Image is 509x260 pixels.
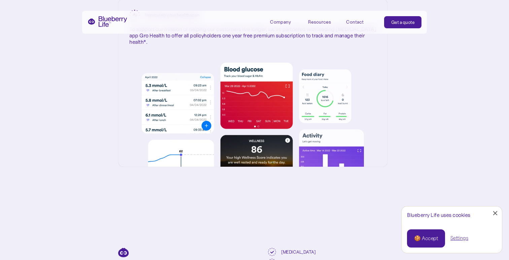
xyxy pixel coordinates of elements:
div: 🍪 Accept [414,235,438,242]
div: Get a quote [391,19,415,26]
div: Blueberry Life uses cookies [407,212,497,218]
a: Contact [346,16,376,27]
a: Close Cookie Popup [488,206,502,220]
div: [MEDICAL_DATA] [281,249,315,255]
div: Company [270,16,300,27]
p: To support our mission of helping our customers live longer, we’ve partnered with leading [MEDICA... [129,26,376,45]
a: home [88,16,127,27]
div: Resources [308,16,338,27]
div: Company [270,19,291,25]
a: Get a quote [384,16,422,28]
div: Resources [308,19,331,25]
a: Settings [450,235,468,242]
div: Contact [346,19,364,25]
a: 🍪 Accept [407,229,445,248]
